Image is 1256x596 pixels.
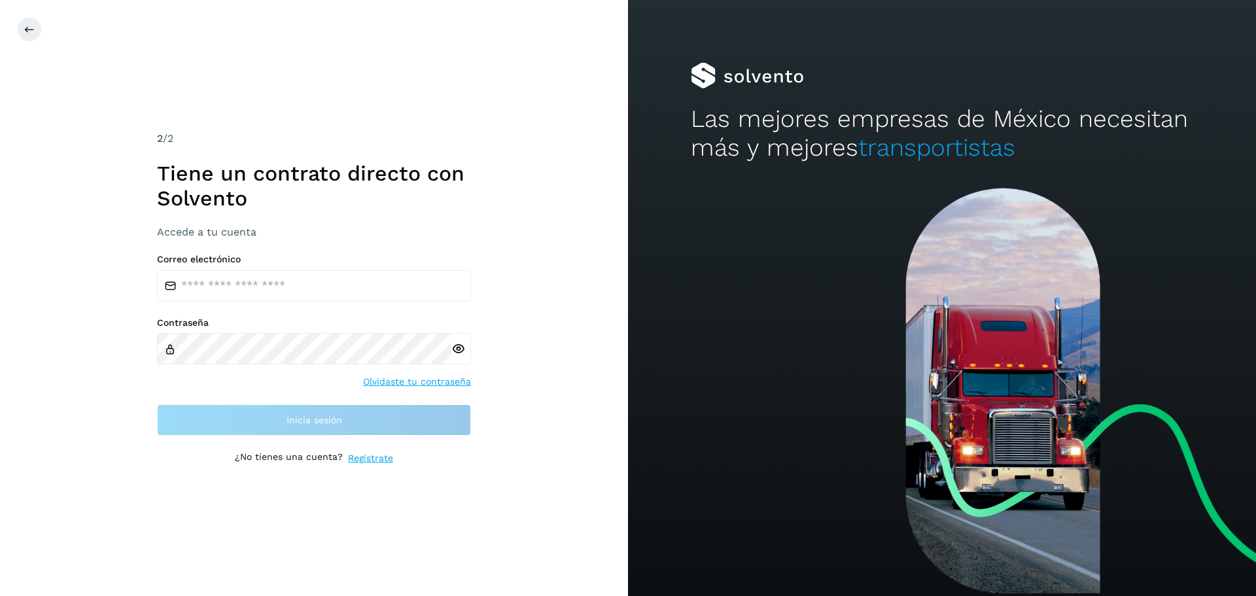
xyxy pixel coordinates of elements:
span: Inicia sesión [287,415,342,425]
label: Contraseña [157,317,471,328]
h3: Accede a tu cuenta [157,226,471,238]
div: /2 [157,131,471,147]
a: Regístrate [348,451,393,465]
h1: Tiene un contrato directo con Solvento [157,161,471,211]
a: Olvidaste tu contraseña [363,375,471,389]
label: Correo electrónico [157,254,471,265]
h2: Las mejores empresas de México necesitan más y mejores [691,105,1193,163]
p: ¿No tienes una cuenta? [235,451,343,465]
span: transportistas [858,133,1015,162]
button: Inicia sesión [157,404,471,436]
span: 2 [157,132,163,145]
